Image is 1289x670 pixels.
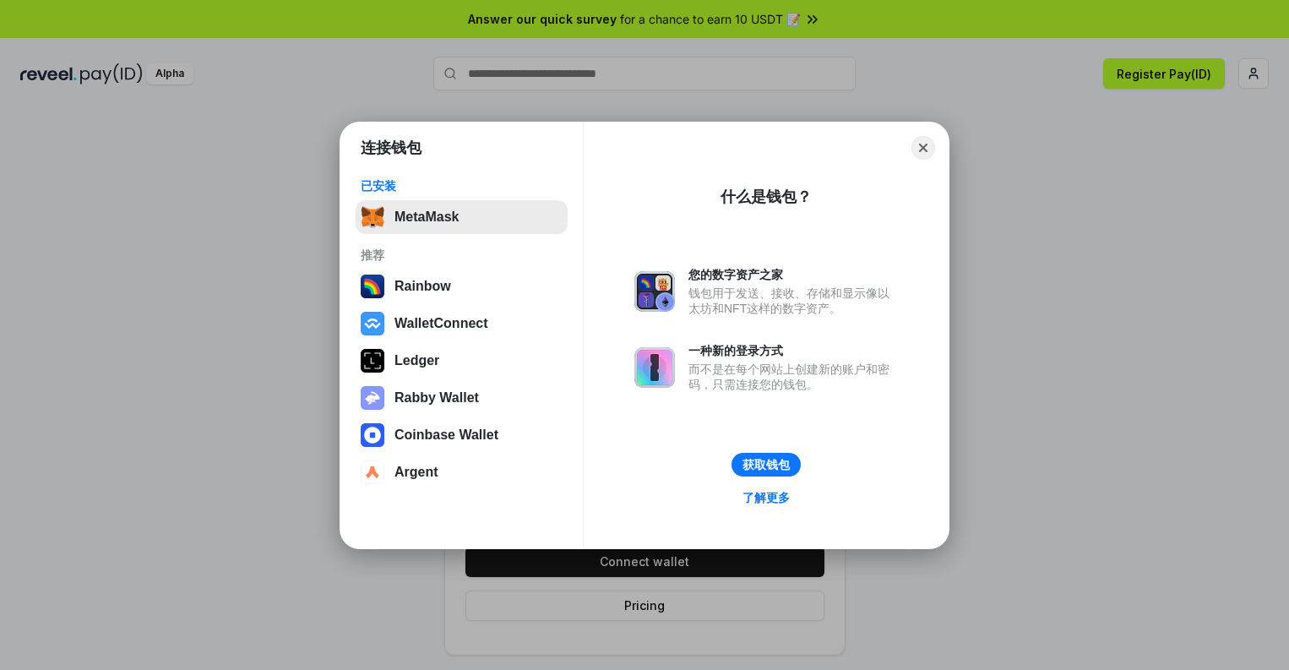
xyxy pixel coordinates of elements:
img: svg+xml,%3Csvg%20width%3D%2228%22%20height%3D%2228%22%20viewBox%3D%220%200%2028%2028%22%20fill%3D... [361,460,384,484]
button: Coinbase Wallet [356,418,568,452]
div: MetaMask [394,210,459,225]
div: 一种新的登录方式 [688,343,898,358]
div: 而不是在每个网站上创建新的账户和密码，只需连接您的钱包。 [688,362,898,392]
div: 您的数字资产之家 [688,267,898,282]
div: 推荐 [361,248,563,263]
img: svg+xml,%3Csvg%20xmlns%3D%22http%3A%2F%2Fwww.w3.org%2F2000%2Fsvg%22%20fill%3D%22none%22%20viewBox... [634,271,675,312]
div: 了解更多 [742,490,790,505]
img: svg+xml,%3Csvg%20fill%3D%22none%22%20height%3D%2233%22%20viewBox%3D%220%200%2035%2033%22%20width%... [361,205,384,229]
div: Coinbase Wallet [394,428,498,443]
div: Rainbow [394,279,451,294]
img: svg+xml,%3Csvg%20width%3D%2228%22%20height%3D%2228%22%20viewBox%3D%220%200%2028%2028%22%20fill%3D... [361,423,384,447]
img: svg+xml,%3Csvg%20xmlns%3D%22http%3A%2F%2Fwww.w3.org%2F2000%2Fsvg%22%20fill%3D%22none%22%20viewBox... [361,386,384,410]
button: Rainbow [356,270,568,303]
button: MetaMask [356,200,568,234]
button: Close [911,136,935,160]
div: 已安装 [361,178,563,193]
div: Argent [394,465,438,480]
img: svg+xml,%3Csvg%20width%3D%22120%22%20height%3D%22120%22%20viewBox%3D%220%200%20120%20120%22%20fil... [361,275,384,298]
img: svg+xml,%3Csvg%20width%3D%2228%22%20height%3D%2228%22%20viewBox%3D%220%200%2028%2028%22%20fill%3D... [361,312,384,335]
div: Ledger [394,353,439,368]
button: Argent [356,455,568,489]
img: svg+xml,%3Csvg%20xmlns%3D%22http%3A%2F%2Fwww.w3.org%2F2000%2Fsvg%22%20width%3D%2228%22%20height%3... [361,349,384,373]
button: Ledger [356,344,568,378]
div: 获取钱包 [742,457,790,472]
div: WalletConnect [394,316,488,331]
div: 钱包用于发送、接收、存储和显示像以太坊和NFT这样的数字资产。 [688,286,898,316]
div: 什么是钱包？ [721,187,812,207]
h1: 连接钱包 [361,138,422,158]
img: svg+xml,%3Csvg%20xmlns%3D%22http%3A%2F%2Fwww.w3.org%2F2000%2Fsvg%22%20fill%3D%22none%22%20viewBox... [634,347,675,388]
button: WalletConnect [356,307,568,340]
button: 获取钱包 [732,453,801,477]
button: Rabby Wallet [356,381,568,415]
a: 了解更多 [732,487,800,509]
div: Rabby Wallet [394,390,479,406]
